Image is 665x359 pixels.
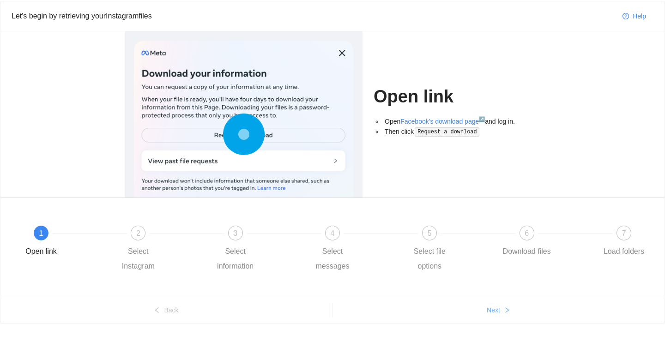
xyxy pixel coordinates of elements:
span: Next [487,305,500,315]
div: Select information [209,244,262,274]
span: Help [633,11,646,21]
span: question-circle [623,13,629,20]
div: 6Download files [500,226,597,259]
div: Let's begin by retrieving your Instagram files [12,10,615,22]
div: Select file options [403,244,456,274]
div: 2Select Instagram [111,226,208,274]
div: Select messages [306,244,359,274]
span: 7 [622,229,626,237]
span: 4 [331,229,335,237]
span: 2 [136,229,140,237]
span: 3 [233,229,237,237]
span: right [504,307,510,314]
button: Nextright [332,303,665,317]
div: Select Instagram [111,244,165,274]
div: Load folders [604,244,644,259]
span: 6 [525,229,529,237]
li: Then click [383,126,540,137]
div: 4Select messages [306,226,403,274]
div: 1Open link [14,226,111,259]
a: Facebook's download page↗ [400,118,485,125]
div: 3Select information [209,226,306,274]
div: 7Load folders [597,226,651,259]
span: 5 [428,229,432,237]
span: 1 [39,229,43,237]
h1: Open link [374,86,540,108]
div: Download files [503,244,551,259]
code: Request a download [415,127,479,137]
div: 5Select file options [403,226,500,274]
li: Open and log in. [383,116,540,126]
button: leftBack [0,303,332,317]
div: Open link [25,244,57,259]
sup: ↗ [479,116,485,122]
button: question-circleHelp [615,9,653,24]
